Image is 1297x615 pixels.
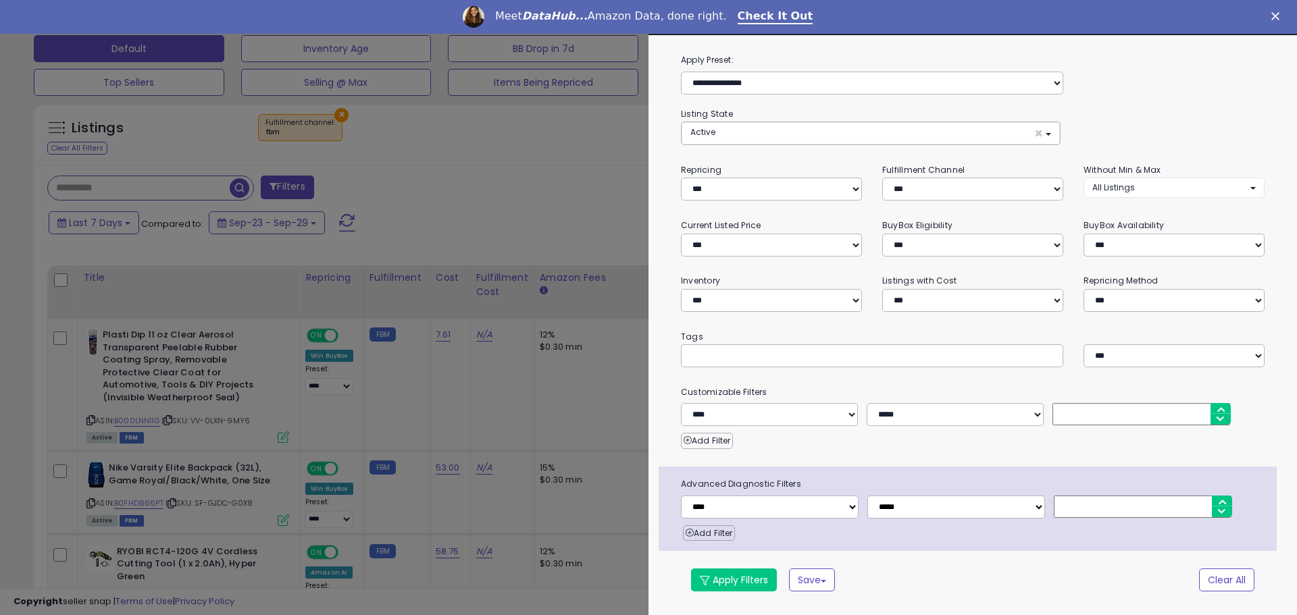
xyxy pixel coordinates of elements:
[1084,219,1164,231] small: BuyBox Availability
[882,275,957,286] small: Listings with Cost
[681,433,733,449] button: Add Filter
[690,126,715,138] span: Active
[1034,126,1043,140] span: ×
[463,6,484,28] img: Profile image for Georgie
[1084,178,1265,197] button: All Listings
[738,9,813,24] a: Check It Out
[681,108,733,119] small: Listing State
[671,385,1275,400] small: Customizable Filters
[522,9,588,22] i: DataHub...
[671,53,1275,68] label: Apply Preset:
[671,477,1277,491] span: Advanced Diagnostic Filters
[495,9,727,23] div: Meet Amazon Data, done right.
[1271,12,1285,20] div: Close
[681,164,721,176] small: Repricing
[1084,275,1159,286] small: Repricing Method
[682,122,1060,144] button: Active ×
[671,329,1275,344] small: Tags
[789,568,835,591] button: Save
[691,568,777,591] button: Apply Filters
[681,219,761,231] small: Current Listed Price
[882,219,952,231] small: BuyBox Eligibility
[1084,164,1161,176] small: Without Min & Max
[1092,182,1135,193] span: All Listings
[1199,568,1254,591] button: Clear All
[683,525,735,541] button: Add Filter
[681,275,720,286] small: Inventory
[882,164,965,176] small: Fulfillment Channel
